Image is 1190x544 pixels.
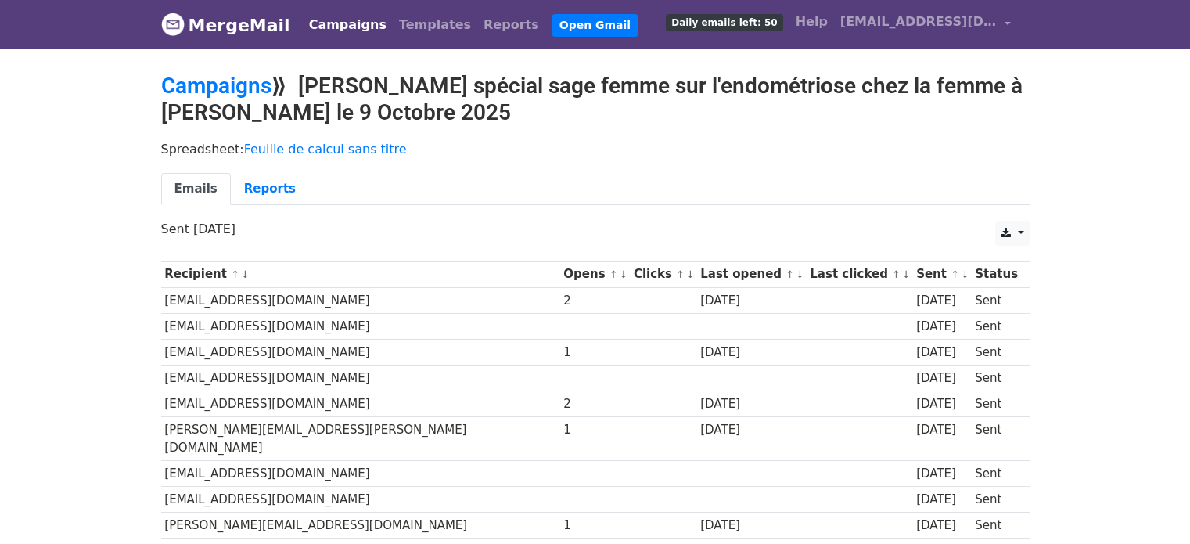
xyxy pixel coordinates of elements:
[700,421,802,439] div: [DATE]
[796,268,804,280] a: ↓
[393,9,477,41] a: Templates
[971,460,1021,486] td: Sent
[971,339,1021,365] td: Sent
[161,313,560,339] td: [EMAIL_ADDRESS][DOMAIN_NAME]
[161,73,271,99] a: Campaigns
[892,268,901,280] a: ↑
[971,486,1021,512] td: Sent
[951,268,959,280] a: ↑
[161,73,1030,125] h2: ⟫ [PERSON_NAME] spécial sage femme sur l'endométriose chez la femme à [PERSON_NAME] le 9 Octobre ...
[916,465,968,483] div: [DATE]
[971,287,1021,313] td: Sent
[660,6,789,38] a: Daily emails left: 50
[560,261,631,287] th: Opens
[477,9,545,41] a: Reports
[916,517,968,535] div: [DATE]
[303,9,393,41] a: Campaigns
[630,261,696,287] th: Clicks
[700,292,802,310] div: [DATE]
[563,517,626,535] div: 1
[563,292,626,310] div: 2
[700,517,802,535] div: [DATE]
[241,268,250,280] a: ↓
[161,221,1030,237] p: Sent [DATE]
[231,268,239,280] a: ↑
[916,292,968,310] div: [DATE]
[971,366,1021,391] td: Sent
[916,369,968,387] div: [DATE]
[971,417,1021,461] td: Sent
[971,313,1021,339] td: Sent
[807,261,913,287] th: Last clicked
[161,366,560,391] td: [EMAIL_ADDRESS][DOMAIN_NAME]
[552,14,638,37] a: Open Gmail
[916,491,968,509] div: [DATE]
[786,268,794,280] a: ↑
[916,344,968,362] div: [DATE]
[840,13,997,31] span: [EMAIL_ADDRESS][DOMAIN_NAME]
[620,268,628,280] a: ↓
[244,142,407,157] a: Feuille de calcul sans titre
[700,395,802,413] div: [DATE]
[161,391,560,417] td: [EMAIL_ADDRESS][DOMAIN_NAME]
[231,173,309,205] a: Reports
[916,395,968,413] div: [DATE]
[563,344,626,362] div: 1
[563,421,626,439] div: 1
[789,6,834,38] a: Help
[912,261,971,287] th: Sent
[161,261,560,287] th: Recipient
[971,261,1021,287] th: Status
[609,268,618,280] a: ↑
[971,513,1021,539] td: Sent
[161,9,290,41] a: MergeMail
[686,268,695,280] a: ↓
[161,13,185,36] img: MergeMail logo
[161,339,560,365] td: [EMAIL_ADDRESS][DOMAIN_NAME]
[916,318,968,336] div: [DATE]
[971,391,1021,417] td: Sent
[161,486,560,512] td: [EMAIL_ADDRESS][DOMAIN_NAME]
[161,287,560,313] td: [EMAIL_ADDRESS][DOMAIN_NAME]
[834,6,1017,43] a: [EMAIL_ADDRESS][DOMAIN_NAME]
[161,173,231,205] a: Emails
[161,417,560,461] td: [PERSON_NAME][EMAIL_ADDRESS][PERSON_NAME][DOMAIN_NAME]
[666,14,782,31] span: Daily emails left: 50
[161,141,1030,157] p: Spreadsheet:
[676,268,685,280] a: ↑
[563,395,626,413] div: 2
[902,268,911,280] a: ↓
[161,513,560,539] td: [PERSON_NAME][EMAIL_ADDRESS][DOMAIN_NAME]
[700,344,802,362] div: [DATE]
[696,261,806,287] th: Last opened
[961,268,969,280] a: ↓
[916,421,968,439] div: [DATE]
[161,460,560,486] td: [EMAIL_ADDRESS][DOMAIN_NAME]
